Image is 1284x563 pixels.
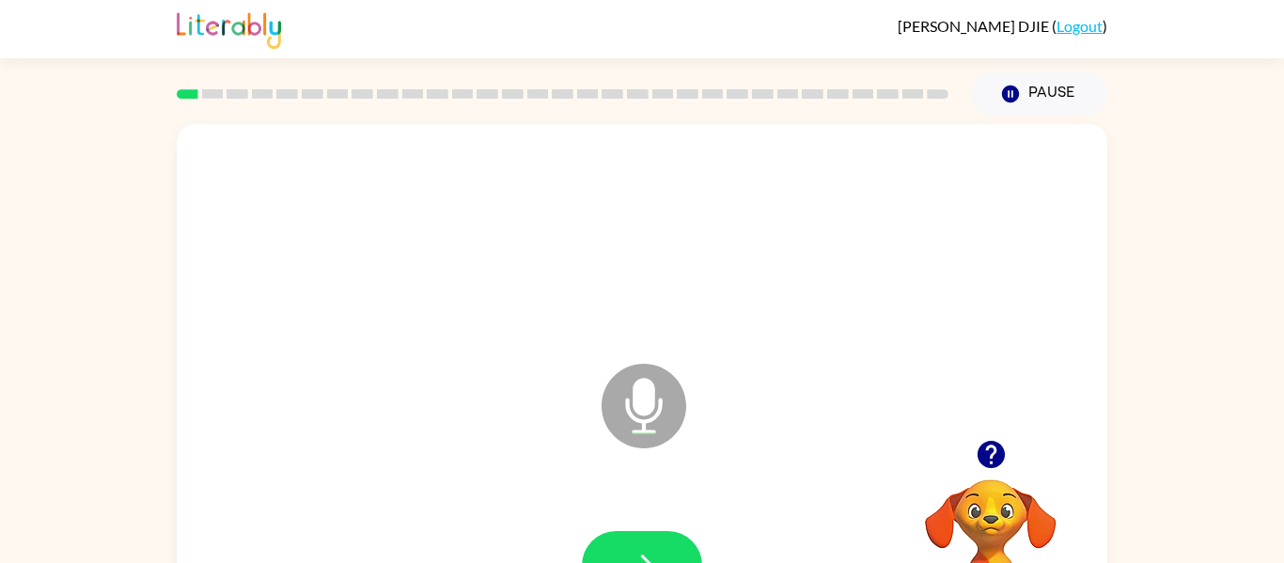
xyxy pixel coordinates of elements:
[898,17,1052,35] span: [PERSON_NAME] DJIE
[177,8,281,49] img: Literably
[1057,17,1103,35] a: Logout
[971,72,1107,116] button: Pause
[898,17,1107,35] div: ( )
